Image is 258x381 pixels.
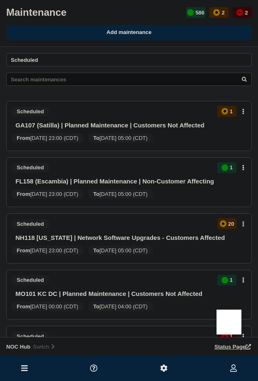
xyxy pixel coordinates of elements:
[6,25,252,40] a: Add maintenance
[30,135,78,141] span: [DATE] 23:00 (CDT)
[88,189,153,199] span: To
[11,219,49,229] span: Scheduled
[30,343,58,350] button: Switch
[30,303,78,310] span: [DATE] 00:00 (CDT)
[187,9,194,16] div: up
[15,290,202,297] a: MO101 KC DC | Planned Maintenance | Customers Not Affected
[100,303,148,310] span: [DATE] 04:00 (CDT)
[11,133,84,143] span: From
[30,191,78,197] span: [DATE] 23:00 (CDT)
[30,247,78,254] span: [DATE] 23:00 (CDT)
[15,234,225,241] a: NH118 [US_STATE] | Network Software Upgrades - Customers Affected
[15,178,214,185] a: FL158 (Escambia) | Planned Maintenance | Non-Customer Affecting
[230,108,233,115] p: 1
[228,221,234,227] p: 20
[15,122,204,129] a: GA107 (Satilla) | Planned Maintenance | Customers Not Affected
[230,333,233,339] p: 1
[221,164,228,171] div: up
[230,164,233,171] p: 1
[195,10,204,16] p: 586
[221,277,228,283] div: up
[88,302,153,311] span: To
[217,310,241,335] iframe: Help Scout Beacon - Open
[230,277,233,283] p: 1
[214,344,252,350] a: Status Page
[245,10,248,16] p: 2
[11,246,84,255] span: From
[221,108,228,115] div: affected
[6,73,252,86] input: Search maintenances
[221,10,224,16] p: 2
[88,133,153,143] span: To
[11,275,49,285] span: Scheduled
[6,344,30,350] span: NOC Hub
[100,135,148,141] span: [DATE] 05:00 (CDT)
[88,246,153,255] span: To
[220,220,226,227] div: affected
[11,163,49,172] span: Scheduled
[11,332,49,341] span: Scheduled
[100,247,148,254] span: [DATE] 05:00 (CDT)
[221,333,228,339] div: down
[236,9,243,16] div: down
[213,9,220,16] div: affected
[100,191,148,197] span: [DATE] 05:00 (CDT)
[6,7,66,18] h1: Maintenance
[11,189,84,199] span: From
[11,107,49,116] span: Scheduled
[11,302,84,311] span: From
